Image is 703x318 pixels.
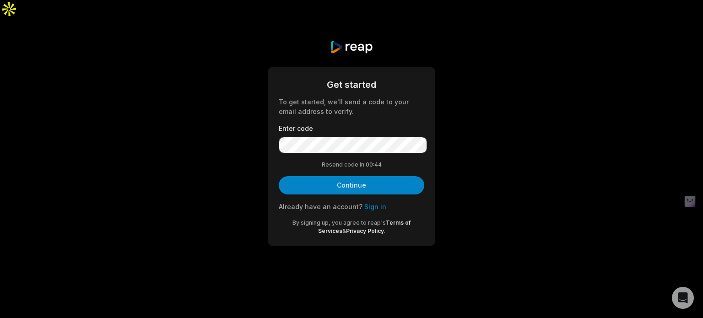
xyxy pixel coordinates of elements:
[330,40,373,54] img: reap
[279,124,424,133] label: Enter code
[672,287,694,309] div: Open Intercom Messenger
[364,203,386,210] a: Sign in
[342,227,346,234] span: &
[279,78,424,92] div: Get started
[279,97,424,116] div: To get started, we'll send a code to your email address to verify.
[279,203,362,210] span: Already have an account?
[279,161,424,169] div: Resend code in 00:
[346,227,384,234] a: Privacy Policy
[374,161,382,169] span: 44
[279,176,424,194] button: Continue
[292,219,386,226] span: By signing up, you agree to reap's
[384,227,385,234] span: .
